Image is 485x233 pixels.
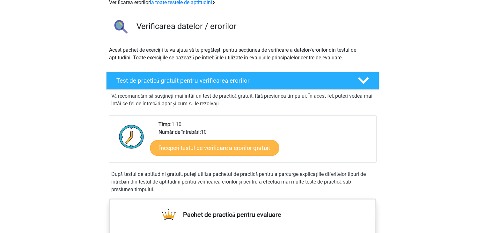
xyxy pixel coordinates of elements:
[111,93,372,107] font: Vă recomandăm să susțineți mai întâi un test de practică gratuit, fără presiunea timpului. În ace...
[172,121,181,127] font: 1:10
[158,121,172,127] font: Timp:
[115,121,148,153] img: Ceas
[201,129,207,135] font: 10
[159,144,270,151] font: Începeți testul de verificare a erorilor gratuit
[116,77,250,84] font: Test de practică gratuit pentru verificarea erorilor
[107,14,134,41] img: verificarea erorilor
[150,140,279,156] a: Începeți testul de verificare a erorilor gratuit
[136,21,237,31] font: Verificarea datelor / erorilor
[104,72,382,90] a: Test de practică gratuit pentru verificarea erorilor
[109,47,356,61] font: Acest pachet de exerciții te va ajuta să te pregătești pentru secțiunea de verificare a datelor/e...
[158,129,201,135] font: Număr de întrebări:
[111,171,366,192] font: După testul de aptitudini gratuit, puteți utiliza pachetul de practică pentru a parcurge explicaț...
